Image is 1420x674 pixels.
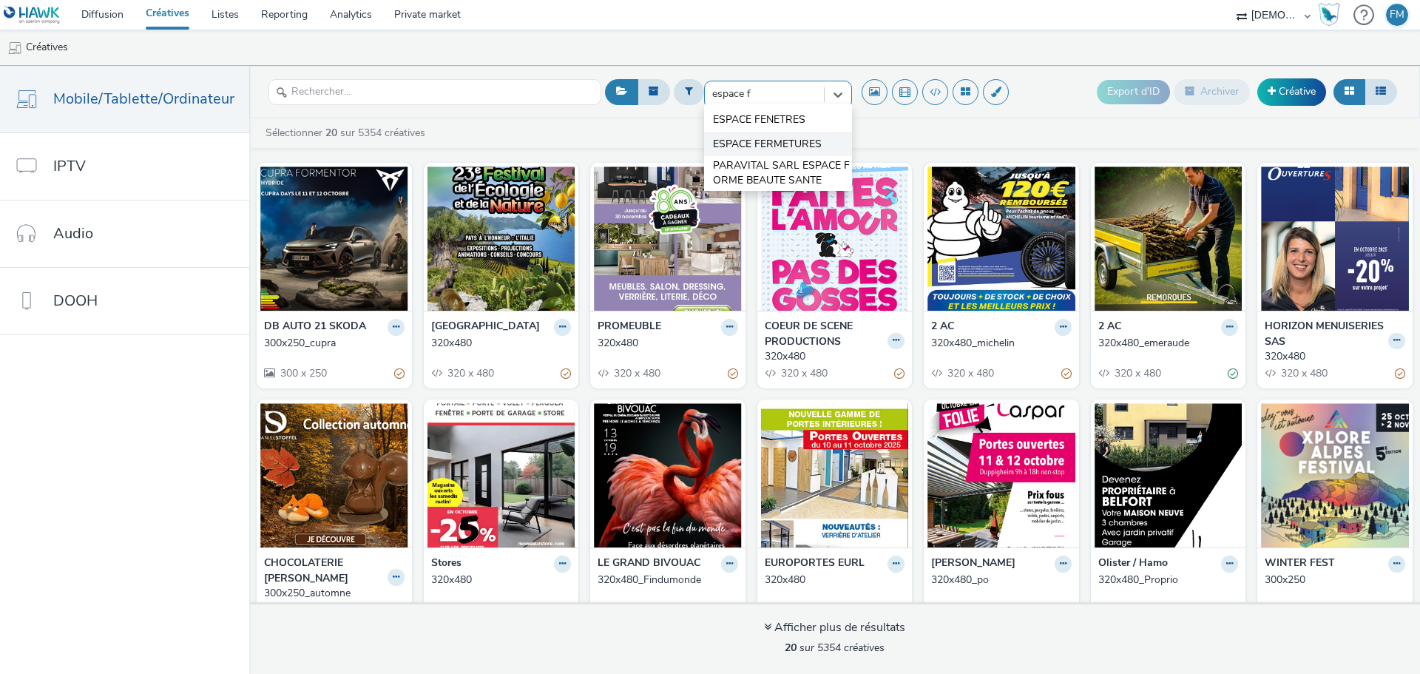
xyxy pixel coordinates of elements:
[931,556,1015,573] strong: [PERSON_NAME]
[1174,79,1250,104] button: Archiver
[946,366,994,380] span: 320 x 480
[431,319,540,336] strong: [GEOGRAPHIC_DATA]
[268,79,601,105] input: Rechercher...
[1265,573,1405,587] a: 300x250
[1261,403,1409,547] img: 300x250 visual
[785,641,797,655] strong: 20
[53,290,98,311] span: DOOH
[4,6,61,24] img: undefined Logo
[1098,556,1168,573] strong: Olister / Hamo
[598,336,738,351] a: 320x480
[927,166,1075,311] img: 320x480_michelin visual
[431,573,572,587] a: 320x480
[1098,573,1233,587] div: 320x480_Proprio
[1098,319,1121,336] strong: 2 AC
[53,223,93,244] span: Audio
[785,641,885,655] span: sur 5354 créatives
[1098,336,1233,351] div: 320x480_emeraude
[594,403,742,547] img: 320x480_Findumonde visual
[53,155,86,177] span: IPTV
[431,336,566,351] div: 320x480
[561,365,571,381] div: Partiellement valide
[598,319,661,336] strong: PROMEUBLE
[598,336,732,351] div: 320x480
[765,349,905,364] a: 320x480
[728,365,738,381] div: Partiellement valide
[1097,80,1170,104] button: Export d'ID
[53,88,234,109] span: Mobile/Tablette/Ordinateur
[761,166,909,311] img: 320x480 visual
[264,336,405,351] a: 300x250_cupra
[931,319,954,336] strong: 2 AC
[780,366,828,380] span: 320 x 480
[598,573,738,587] a: 320x480_Findumonde
[761,403,909,547] img: 320x480 visual
[325,126,337,140] strong: 20
[260,166,408,311] img: 300x250_cupra visual
[765,573,905,587] a: 320x480
[1265,319,1384,349] strong: HORIZON MENUISERIES SAS
[279,366,327,380] span: 300 x 250
[1261,166,1409,311] img: 320x480 visual
[1113,366,1161,380] span: 320 x 480
[1279,366,1328,380] span: 320 x 480
[1228,365,1238,381] div: Valide
[264,319,366,336] strong: DB AUTO 21 SKODA
[1395,365,1405,381] div: Partiellement valide
[431,336,572,351] a: 320x480
[1095,166,1242,311] img: 320x480_emeraude visual
[260,403,408,547] img: 300x250_automne visual
[765,556,865,573] strong: EUROPORTES EURL
[713,158,852,189] span: PARAVITAL SARL ESPACE FORME BEAUTE SANTE
[431,573,566,587] div: 320x480
[1265,349,1399,364] div: 320x480
[264,336,399,351] div: 300x250_cupra
[1265,349,1405,364] a: 320x480
[7,41,22,55] img: mobile
[765,319,885,349] strong: COEUR DE SCENE PRODUCTIONS
[1098,336,1239,351] a: 320x480_emeraude
[598,573,732,587] div: 320x480_Findumonde
[1265,573,1399,587] div: 300x250
[612,366,660,380] span: 320 x 480
[1318,3,1340,27] img: Hawk Academy
[927,403,1075,547] img: 320x480_po visual
[931,573,1066,587] div: 320x480_po
[713,137,822,152] span: ESPACE FERMETURES
[446,366,494,380] span: 320 x 480
[431,556,461,573] strong: Stores
[1265,556,1335,573] strong: WINTER FEST
[931,573,1072,587] a: 320x480_po
[894,365,905,381] div: Partiellement valide
[427,166,575,311] img: 320x480 visual
[594,166,742,311] img: 320x480 visual
[765,349,899,364] div: 320x480
[764,619,905,636] div: Afficher plus de résultats
[1257,78,1326,105] a: Créative
[264,126,431,140] a: Sélectionner sur 5354 créatives
[1333,79,1365,104] button: Grille
[931,336,1072,351] a: 320x480_michelin
[598,556,700,573] strong: LE GRAND BIVOUAC
[264,556,384,586] strong: CHOCOLATERIE [PERSON_NAME]
[1061,365,1072,381] div: Partiellement valide
[1095,403,1242,547] img: 320x480_Proprio visual
[1318,3,1346,27] a: Hawk Academy
[765,573,899,587] div: 320x480
[1098,573,1239,587] a: 320x480_Proprio
[931,336,1066,351] div: 320x480_michelin
[394,365,405,381] div: Partiellement valide
[427,403,575,547] img: 320x480 visual
[1390,4,1404,26] div: FM
[264,586,399,601] div: 300x250_automne
[713,112,805,127] span: ESPACE FENETRES
[1365,79,1397,104] button: Liste
[264,586,405,601] a: 300x250_automne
